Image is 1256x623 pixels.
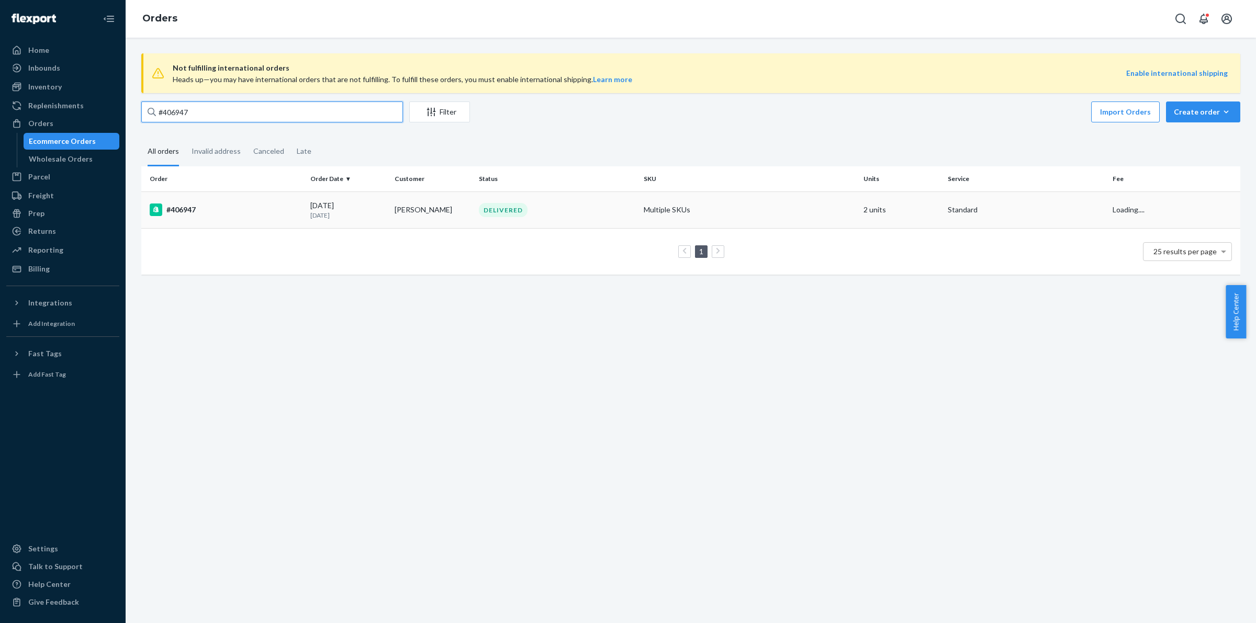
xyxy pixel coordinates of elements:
button: Filter [409,101,470,122]
div: Prep [28,208,44,219]
td: Loading.... [1108,191,1240,228]
div: Parcel [28,172,50,182]
div: [DATE] [310,200,386,220]
div: Canceled [253,138,284,165]
p: Standard [948,205,1104,215]
th: SKU [640,166,859,191]
a: Ecommerce Orders [24,133,120,150]
button: Integrations [6,294,119,311]
div: Help Center [28,579,71,590]
div: Settings [28,543,58,554]
a: Talk to Support [6,558,119,575]
ol: breadcrumbs [134,4,186,34]
span: Heads up—you may have international orders that are not fulfilling. To fulfill these orders, you ... [173,75,632,84]
a: Learn more [593,75,632,84]
div: Replenishments [28,100,84,111]
th: Units [859,166,944,191]
div: Late [297,138,311,165]
a: Wholesale Orders [24,151,120,167]
div: Ecommerce Orders [29,136,96,146]
a: Freight [6,187,119,204]
div: Reporting [28,245,63,255]
button: Open Search Box [1170,8,1191,29]
a: Add Integration [6,315,119,332]
a: Parcel [6,168,119,185]
div: Talk to Support [28,561,83,572]
td: Multiple SKUs [640,191,859,228]
div: Wholesale Orders [29,154,93,164]
a: Inbounds [6,60,119,76]
p: [DATE] [310,211,386,220]
a: Add Fast Tag [6,366,119,383]
th: Service [944,166,1108,191]
div: Fast Tags [28,348,62,359]
a: Home [6,42,119,59]
button: Open notifications [1193,8,1214,29]
th: Status [475,166,640,191]
a: Enable international shipping [1126,69,1228,77]
button: Fast Tags [6,345,119,362]
input: Search orders [141,101,403,122]
button: Import Orders [1091,101,1160,122]
div: Create order [1174,107,1232,117]
a: Billing [6,260,119,277]
a: Orders [142,13,177,24]
div: Filter [410,107,469,117]
button: Give Feedback [6,594,119,610]
div: Customer [395,174,470,183]
div: Home [28,45,49,55]
a: Orders [6,115,119,132]
a: Settings [6,540,119,557]
span: 25 results per page [1153,247,1217,256]
div: Invalid address [192,138,241,165]
button: Close Navigation [98,8,119,29]
button: Help Center [1226,285,1246,338]
div: #406947 [150,203,302,216]
div: Returns [28,226,56,236]
th: Order [141,166,306,191]
th: Fee [1108,166,1240,191]
div: Billing [28,264,50,274]
span: Not fulfilling international orders [173,62,1126,74]
div: All orders [148,138,179,166]
a: Page 1 is your current page [697,247,705,256]
td: 2 units [859,191,944,228]
div: Integrations [28,298,72,308]
a: Returns [6,223,119,240]
a: Replenishments [6,97,119,114]
a: Prep [6,205,119,222]
img: Flexport logo [12,14,56,24]
th: Order Date [306,166,390,191]
div: DELIVERED [479,203,528,217]
button: Create order [1166,101,1240,122]
a: Inventory [6,78,119,95]
div: Orders [28,118,53,129]
a: Help Center [6,576,119,593]
div: Inventory [28,82,62,92]
div: Give Feedback [28,597,79,607]
a: Reporting [6,242,119,258]
div: Add Fast Tag [28,370,66,379]
td: [PERSON_NAME] [390,191,475,228]
div: Add Integration [28,319,75,328]
div: Freight [28,190,54,201]
button: Open account menu [1216,8,1237,29]
div: Inbounds [28,63,60,73]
